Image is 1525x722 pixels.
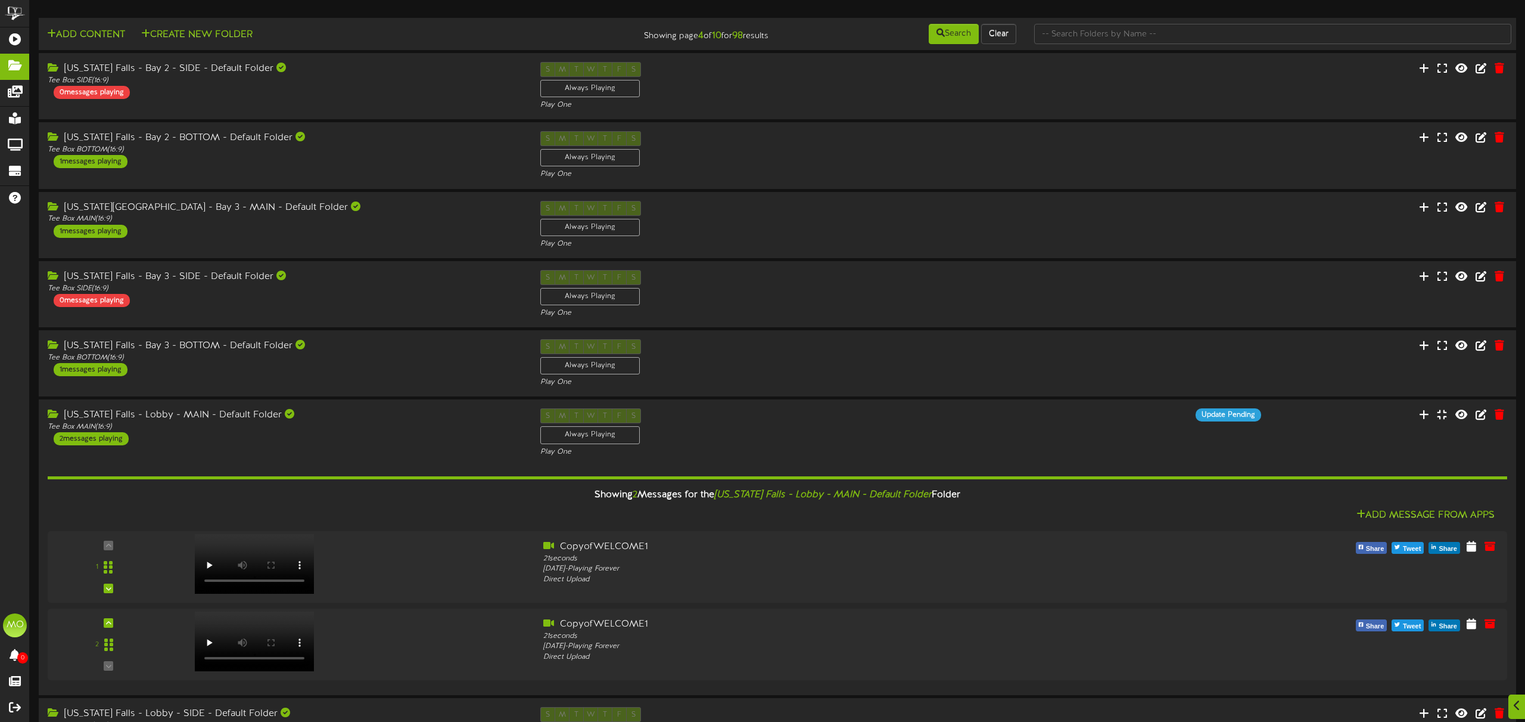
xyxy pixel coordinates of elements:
div: Always Playing [540,426,640,444]
strong: 10 [712,30,721,41]
div: Direct Upload [543,652,1134,662]
div: Tee Box SIDE ( 16:9 ) [48,284,522,294]
button: Tweet [1392,542,1424,554]
button: Search [929,24,979,44]
div: Play One [540,169,1015,179]
i: [US_STATE] Falls - Lobby - MAIN - Default Folder [714,489,932,500]
span: Tweet [1400,620,1423,633]
div: 1 messages playing [54,363,127,376]
div: [US_STATE] Falls - Lobby - MAIN - Default Folder [48,408,522,422]
span: Share [1364,543,1387,556]
button: Add Message From Apps [1353,508,1498,523]
div: CopyofWELCOME1 [543,618,1134,631]
div: 2 messages playing [54,432,129,445]
div: Always Playing [540,357,640,374]
div: Play One [540,447,1015,457]
button: Tweet [1392,619,1424,631]
div: 0 messages playing [54,86,130,99]
input: -- Search Folders by Name -- [1034,24,1511,44]
div: Tee Box MAIN ( 16:9 ) [48,214,522,224]
div: [DATE] - Playing Forever [543,642,1134,652]
div: Tee Box BOTTOM ( 16:9 ) [48,145,522,155]
div: Play One [540,377,1015,388]
div: 0 messages playing [54,294,130,307]
strong: 4 [698,30,704,41]
button: Add Content [43,27,129,42]
span: Tweet [1400,543,1423,556]
div: [US_STATE] Falls - Bay 3 - SIDE - Default Folder [48,270,522,284]
div: 21 seconds [543,554,1134,564]
div: CopyofWELCOME1 [543,540,1134,554]
div: MO [3,613,27,637]
div: Play One [540,100,1015,110]
button: Share [1428,542,1460,554]
div: [US_STATE] Falls - Lobby - SIDE - Default Folder [48,707,522,721]
span: 2 [633,489,637,500]
div: 21 seconds [543,631,1134,642]
div: Always Playing [540,219,640,236]
div: Showing Messages for the Folder [39,482,1516,508]
div: Always Playing [540,288,640,305]
div: [US_STATE] Falls - Bay 2 - SIDE - Default Folder [48,62,522,76]
div: Play One [540,308,1015,318]
div: [US_STATE][GEOGRAPHIC_DATA] - Bay 3 - MAIN - Default Folder [48,201,522,215]
div: Tee Box SIDE ( 16:9 ) [48,76,522,86]
div: Direct Upload [543,575,1134,585]
div: Showing page of for results [530,23,777,43]
div: Update Pending [1196,408,1261,422]
div: [US_STATE] Falls - Bay 3 - BOTTOM - Default Folder [48,339,522,353]
button: Create New Folder [138,27,256,42]
strong: 98 [732,30,743,41]
div: Play One [540,239,1015,249]
span: Share [1364,620,1387,633]
div: [US_STATE] Falls - Bay 2 - BOTTOM - Default Folder [48,131,522,145]
div: Tee Box BOTTOM ( 16:9 ) [48,353,522,363]
div: Always Playing [540,149,640,166]
span: Share [1436,620,1459,633]
span: Share [1436,543,1459,556]
button: Share [1428,619,1460,631]
button: Clear [981,24,1016,44]
div: 1 messages playing [54,225,127,238]
div: Always Playing [540,80,640,97]
div: Tee Box MAIN ( 16:9 ) [48,422,522,432]
button: Share [1356,542,1387,554]
button: Share [1356,619,1387,631]
div: 1 messages playing [54,155,127,168]
div: [DATE] - Playing Forever [543,564,1134,574]
span: 0 [17,652,28,664]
